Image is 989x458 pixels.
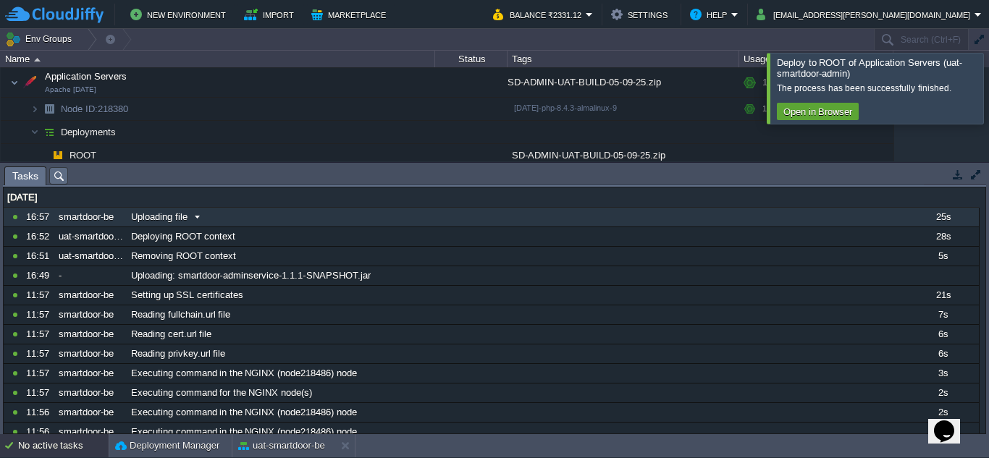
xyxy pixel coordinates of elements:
a: Deployments [59,126,118,138]
div: smartdoor-be [55,208,126,226]
div: 28s [907,227,978,246]
div: smartdoor-be [55,305,126,324]
div: The process has been successfully finished. [777,82,980,94]
img: AMDAwAAAACH5BAEAAAAALAAAAAABAAEAAAICRAEAOw== [30,121,39,143]
span: Uploading: smartdoor-adminservice-1.1.1-SNAPSHOT.jar [131,269,371,282]
div: uat-smartdoor-admin [55,247,126,266]
div: 11:56 [26,403,54,422]
div: 11:57 [26,383,54,402]
div: 2s [907,423,978,441]
div: 1 / 4 [762,68,780,97]
div: SD-ADMIN-UAT-BUILD-05-09-25.zip [508,144,739,166]
div: 2s [907,383,978,402]
div: smartdoor-be [55,423,126,441]
div: 11:57 [26,286,54,305]
span: Application Servers [43,70,129,82]
span: [DATE]-php-8.4.3-almalinux-9 [514,103,617,112]
div: 16:51 [26,247,54,266]
span: Executing command in the NGINX (node218486) node [131,425,357,438]
a: Node ID:218380 [59,103,130,115]
span: Reading cert.url file [131,328,211,341]
button: Import [244,6,298,23]
span: Executing command for the NGINX node(s) [131,386,312,399]
div: 2s [907,403,978,422]
div: SD-ADMIN-UAT-BUILD-05-09-25.zip [508,68,739,97]
button: Marketplace [311,6,390,23]
button: Balance ₹2331.12 [493,6,586,23]
div: 25s [907,208,978,226]
div: 11:57 [26,364,54,383]
div: [DATE] [4,188,979,207]
a: Application ServersApache [DATE] [43,71,129,82]
div: 6s [907,344,978,363]
div: uat-smartdoor-admin [55,227,126,246]
button: Settings [611,6,672,23]
div: 16:49 [26,266,54,285]
div: 21s [907,286,978,305]
img: AMDAwAAAACH5BAEAAAAALAAAAAABAAEAAAICRAEAOw== [39,98,59,120]
img: AMDAwAAAACH5BAEAAAAALAAAAAABAAEAAAICRAEAOw== [48,144,68,166]
div: 5s [907,247,978,266]
img: CloudJiffy [5,6,104,24]
div: Tags [508,51,738,67]
button: Env Groups [5,29,77,49]
a: ROOT [68,149,98,161]
span: Deploying ROOT context [131,230,235,243]
div: 6s [907,325,978,344]
div: 1 / 4 [762,98,778,120]
img: AMDAwAAAACH5BAEAAAAALAAAAAABAAEAAAICRAEAOw== [30,98,39,120]
span: Reading fullchain.url file [131,308,230,321]
span: Apache [DATE] [45,85,96,94]
div: 11:56 [26,423,54,441]
button: [EMAIL_ADDRESS][PERSON_NAME][DOMAIN_NAME] [757,6,975,23]
div: 7s [907,305,978,324]
div: No active tasks [18,434,109,457]
div: 11:57 [26,344,54,363]
button: New Environment [130,6,230,23]
div: smartdoor-be [55,325,126,344]
span: Node ID: [61,103,98,114]
img: AMDAwAAAACH5BAEAAAAALAAAAAABAAEAAAICRAEAOw== [20,68,40,97]
span: Deploy to ROOT of Application Servers (uat-smartdoor-admin) [777,57,962,79]
span: Uploading file [131,211,188,224]
span: Reading privkey.url file [131,347,225,360]
div: Status [436,51,507,67]
button: uat-smartdoor-be [238,438,325,453]
img: AMDAwAAAACH5BAEAAAAALAAAAAABAAEAAAICRAEAOw== [10,68,19,97]
div: 16:57 [26,208,54,226]
div: - [55,266,126,285]
div: Usage [740,51,893,67]
iframe: chat widget [928,400,975,444]
img: AMDAwAAAACH5BAEAAAAALAAAAAABAAEAAAICRAEAOw== [39,121,59,143]
div: 11:57 [26,325,54,344]
span: 218380 [59,103,130,115]
button: Help [690,6,731,23]
span: Tasks [12,167,38,185]
div: smartdoor-be [55,286,126,305]
img: AMDAwAAAACH5BAEAAAAALAAAAAABAAEAAAICRAEAOw== [34,58,41,62]
span: Removing ROOT context [131,250,236,263]
button: Deployment Manager [115,438,219,453]
div: smartdoor-be [55,403,126,422]
span: Executing command in the NGINX (node218486) node [131,367,357,380]
div: smartdoor-be [55,364,126,383]
div: 16:52 [26,227,54,246]
div: smartdoor-be [55,383,126,402]
div: 11:57 [26,305,54,324]
img: AMDAwAAAACH5BAEAAAAALAAAAAABAAEAAAICRAEAOw== [39,144,48,166]
div: Name [1,51,434,67]
div: 3s [907,364,978,383]
button: Open in Browser [779,105,857,118]
span: Executing command in the NGINX (node218486) node [131,406,357,419]
div: smartdoor-be [55,344,126,363]
span: Setting up SSL certificates [131,289,243,302]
